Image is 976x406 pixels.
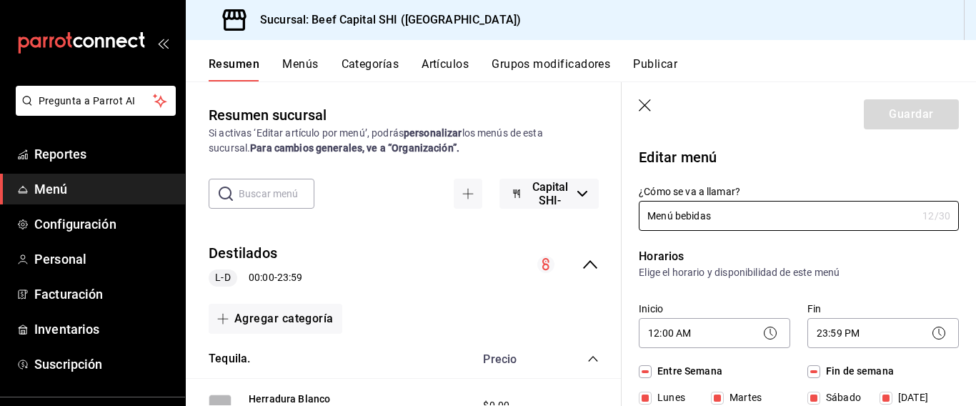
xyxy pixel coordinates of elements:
div: Resumen sucursal [209,104,327,126]
label: Fin [807,304,959,314]
div: navigation tabs [209,57,976,81]
div: collapse-menu-row [186,232,622,298]
strong: personalizar [404,127,462,139]
div: 00:00 - 23:59 [209,269,302,287]
strong: Para cambios generales, ve a “Organización”. [250,142,459,154]
button: Agregar categoría [209,304,342,334]
span: Menú [34,179,174,199]
span: Entre Semana [652,364,722,379]
span: Configuración [34,214,174,234]
span: Fin de semana [820,364,894,379]
span: Pregunta a Parrot AI [39,94,154,109]
span: [DATE] [892,390,928,405]
button: Destilados [209,243,277,264]
button: Menús [282,57,318,81]
button: Grupos modificadores [492,57,610,81]
span: L-D [209,270,236,285]
button: Tequila. [209,351,250,367]
button: open_drawer_menu [157,37,169,49]
p: Editar menú [639,147,959,168]
button: Categorías [342,57,399,81]
div: Precio [469,352,560,366]
div: 23:59 PM [807,318,959,348]
span: Martes [724,390,762,405]
button: Herradura Blanco [249,392,330,406]
span: Personal [34,249,174,269]
input: Buscar menú [239,179,314,208]
label: Inicio [639,304,790,314]
span: Lunes [652,390,685,405]
button: Beef Capital SHI- Irapuato [499,179,599,209]
span: Reportes [34,144,174,164]
h3: Sucursal: Beef Capital SHI ([GEOGRAPHIC_DATA]) [249,11,521,29]
button: Pregunta a Parrot AI [16,86,176,116]
div: 12:00 AM [639,318,790,348]
div: Si activas ‘Editar artículo por menú’, podrás los menús de esta sucursal. [209,126,599,156]
span: Suscripción [34,355,174,374]
button: Artículos [422,57,469,81]
span: Facturación [34,284,174,304]
button: collapse-category-row [587,353,599,365]
div: 12 /30 [922,209,950,223]
p: Horarios [639,248,959,265]
p: Elige el horario y disponibilidad de este menú [639,265,959,279]
a: Pregunta a Parrot AI [10,104,176,119]
span: Inventarios [34,320,174,339]
label: ¿Cómo se va a llamar? [639,187,959,197]
button: Resumen [209,57,259,81]
span: Sábado [820,390,861,405]
button: Publicar [633,57,677,81]
span: Beef Capital SHI- Irapuato [528,167,572,221]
